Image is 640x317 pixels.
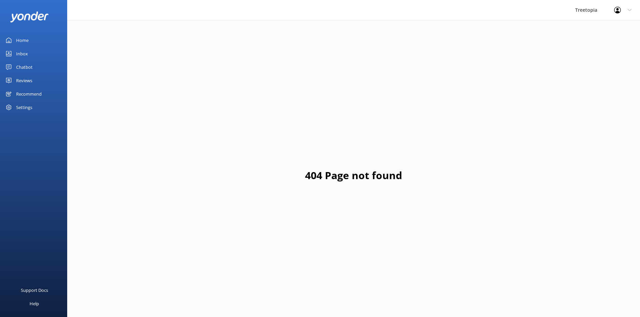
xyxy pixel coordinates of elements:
div: Recommend [16,87,42,101]
div: Settings [16,101,32,114]
div: Support Docs [21,283,48,297]
div: Inbox [16,47,28,60]
img: yonder-white-logo.png [10,11,49,22]
h1: 404 Page not found [305,167,402,183]
div: Home [16,34,29,47]
div: Help [30,297,39,310]
div: Reviews [16,74,32,87]
div: Chatbot [16,60,33,74]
